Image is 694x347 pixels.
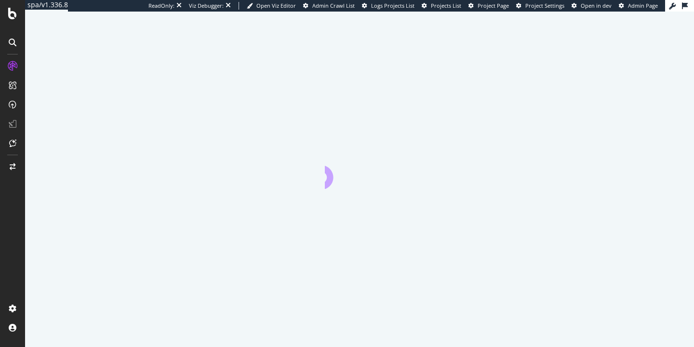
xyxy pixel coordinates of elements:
div: ReadOnly: [148,2,174,10]
div: animation [325,154,394,189]
span: Open in dev [581,2,612,9]
a: Logs Projects List [362,2,414,10]
span: Logs Projects List [371,2,414,9]
span: Projects List [431,2,461,9]
a: Project Page [468,2,509,10]
a: Open in dev [572,2,612,10]
span: Admin Crawl List [312,2,355,9]
span: Project Settings [525,2,564,9]
a: Admin Crawl List [303,2,355,10]
span: Admin Page [628,2,658,9]
span: Open Viz Editor [256,2,296,9]
a: Projects List [422,2,461,10]
div: Viz Debugger: [189,2,224,10]
a: Project Settings [516,2,564,10]
span: Project Page [478,2,509,9]
a: Open Viz Editor [247,2,296,10]
a: Admin Page [619,2,658,10]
